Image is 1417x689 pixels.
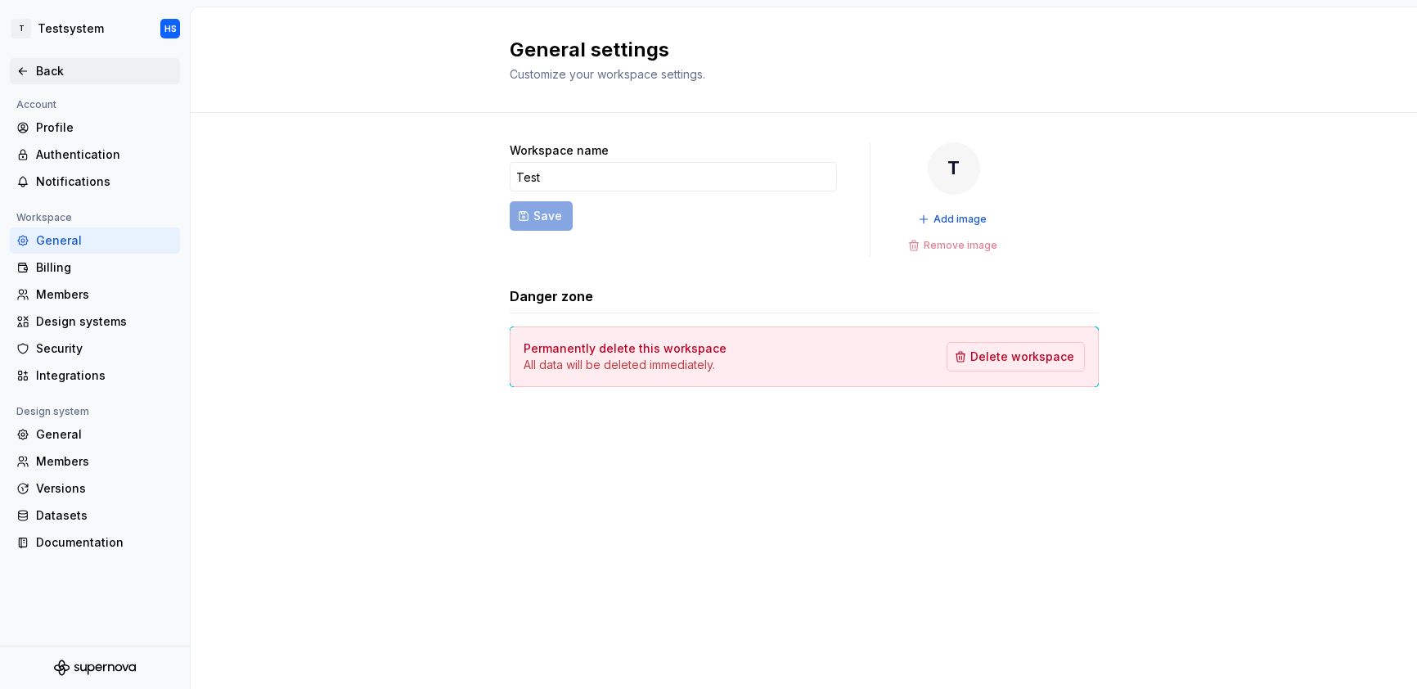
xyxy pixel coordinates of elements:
[933,213,987,226] span: Add image
[54,660,136,676] svg: Supernova Logo
[10,142,180,168] a: Authentication
[10,308,180,335] a: Design systems
[10,402,96,421] div: Design system
[10,335,180,362] a: Security
[10,95,63,115] div: Account
[36,480,173,497] div: Versions
[10,208,79,227] div: Workspace
[524,357,726,373] p: All data will be deleted immediately.
[36,453,173,470] div: Members
[36,63,173,79] div: Back
[36,146,173,163] div: Authentication
[36,259,173,276] div: Billing
[36,286,173,303] div: Members
[10,281,180,308] a: Members
[10,169,180,195] a: Notifications
[36,426,173,443] div: General
[10,227,180,254] a: General
[36,367,173,384] div: Integrations
[164,22,177,35] div: HS
[10,254,180,281] a: Billing
[970,349,1074,365] span: Delete workspace
[10,448,180,475] a: Members
[10,363,180,389] a: Integrations
[913,208,994,231] button: Add image
[10,58,180,84] a: Back
[36,232,173,249] div: General
[36,173,173,190] div: Notifications
[10,529,180,556] a: Documentation
[10,502,180,529] a: Datasets
[928,142,980,195] div: T
[10,421,180,448] a: General
[38,20,104,37] div: Testsystem
[524,340,726,357] h4: Permanently delete this workspace
[10,115,180,141] a: Profile
[11,19,31,38] div: T
[36,507,173,524] div: Datasets
[36,340,173,357] div: Security
[510,67,705,81] span: Customize your workspace settings.
[36,119,173,136] div: Profile
[947,342,1085,372] button: Delete workspace
[510,142,609,159] label: Workspace name
[3,11,187,47] button: TTestsystemHS
[10,475,180,502] a: Versions
[36,313,173,330] div: Design systems
[36,534,173,551] div: Documentation
[510,286,593,306] h3: Danger zone
[510,37,1079,63] h2: General settings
